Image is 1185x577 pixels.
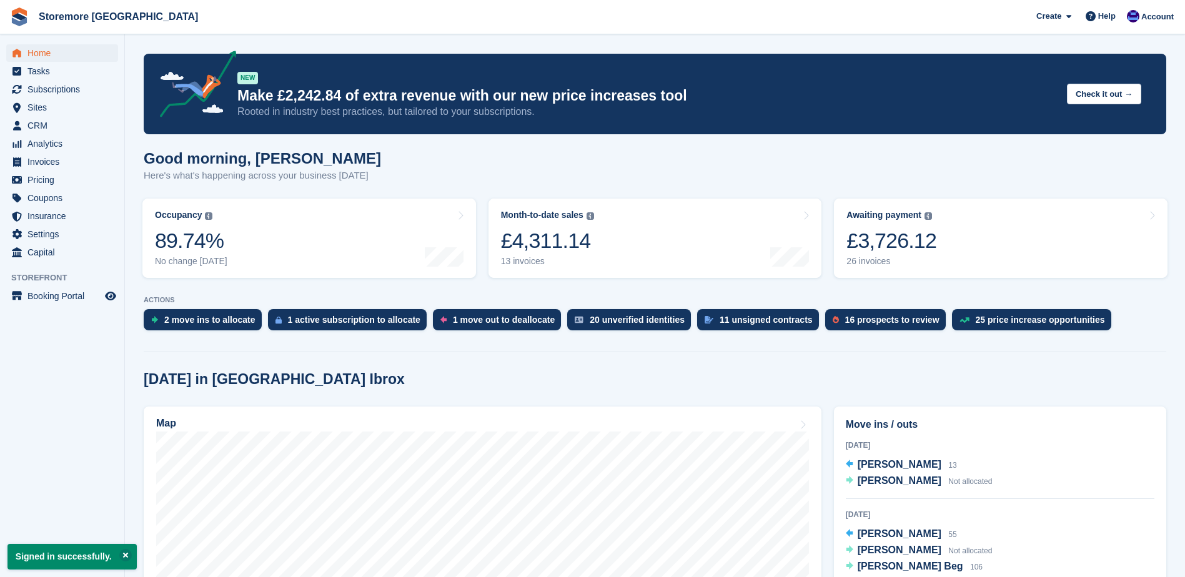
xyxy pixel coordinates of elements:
span: Analytics [27,135,102,152]
a: menu [6,153,118,170]
a: menu [6,135,118,152]
span: [PERSON_NAME] Beg [858,561,963,571]
a: 1 active subscription to allocate [268,309,433,337]
img: prospect-51fa495bee0391a8d652442698ab0144808aea92771e9ea1ae160a38d050c398.svg [833,316,839,323]
a: 2 move ins to allocate [144,309,268,337]
h2: [DATE] in [GEOGRAPHIC_DATA] Ibrox [144,371,405,388]
a: menu [6,62,118,80]
span: 106 [970,563,983,571]
button: Check it out → [1067,84,1141,104]
img: price-adjustments-announcement-icon-8257ccfd72463d97f412b2fc003d46551f7dbcb40ab6d574587a9cd5c0d94... [149,51,237,122]
a: [PERSON_NAME] Beg 106 [846,559,983,575]
span: Account [1141,11,1174,23]
h2: Map [156,418,176,429]
a: menu [6,189,118,207]
a: [PERSON_NAME] 13 [846,457,957,473]
div: 2 move ins to allocate [164,315,255,325]
span: Invoices [27,153,102,170]
a: menu [6,99,118,116]
h2: Move ins / outs [846,417,1154,432]
span: CRM [27,117,102,134]
a: 16 prospects to review [825,309,952,337]
a: Occupancy 89.74% No change [DATE] [142,199,476,278]
div: 26 invoices [846,256,936,267]
span: Not allocated [948,546,992,555]
img: move_ins_to_allocate_icon-fdf77a2bb77ea45bf5b3d319d69a93e2d87916cf1d5bf7949dd705db3b84f3ca.svg [151,316,158,323]
a: [PERSON_NAME] Not allocated [846,473,993,490]
span: Home [27,44,102,62]
a: Awaiting payment £3,726.12 26 invoices [834,199,1168,278]
img: verify_identity-adf6edd0f0f0b5bbfe63781bf79b02c33cf7c696d77639b501bdc392416b5a36.svg [575,316,583,323]
a: [PERSON_NAME] Not allocated [846,543,993,559]
p: Here's what's happening across your business [DATE] [144,169,381,183]
span: Tasks [27,62,102,80]
div: [DATE] [846,440,1154,451]
a: menu [6,44,118,62]
span: Storefront [11,272,124,284]
span: Subscriptions [27,81,102,98]
div: 25 price increase opportunities [976,315,1105,325]
div: No change [DATE] [155,256,227,267]
div: 1 move out to deallocate [453,315,555,325]
a: menu [6,171,118,189]
a: menu [6,117,118,134]
a: menu [6,207,118,225]
img: price_increase_opportunities-93ffe204e8149a01c8c9dc8f82e8f89637d9d84a8eef4429ea346261dce0b2c0.svg [959,317,969,323]
img: icon-info-grey-7440780725fd019a000dd9b08b2336e03edf1995a4989e88bcd33f0948082b44.svg [205,212,212,220]
div: £3,726.12 [846,228,936,254]
img: contract_signature_icon-13c848040528278c33f63329250d36e43548de30e8caae1d1a13099fd9432cc5.svg [705,316,713,323]
img: icon-info-grey-7440780725fd019a000dd9b08b2336e03edf1995a4989e88bcd33f0948082b44.svg [925,212,932,220]
a: menu [6,244,118,261]
div: 11 unsigned contracts [720,315,813,325]
img: move_outs_to_deallocate_icon-f764333ba52eb49d3ac5e1228854f67142a1ed5810a6f6cc68b1a99e826820c5.svg [440,316,447,323]
a: 11 unsigned contracts [697,309,825,337]
p: Make £2,242.84 of extra revenue with our new price increases tool [237,87,1057,105]
img: icon-info-grey-7440780725fd019a000dd9b08b2336e03edf1995a4989e88bcd33f0948082b44.svg [587,212,594,220]
span: 55 [948,530,956,539]
a: menu [6,81,118,98]
p: Signed in successfully. [7,544,137,570]
h1: Good morning, [PERSON_NAME] [144,150,381,167]
p: ACTIONS [144,296,1166,304]
div: NEW [237,72,258,84]
img: stora-icon-8386f47178a22dfd0bd8f6a31ec36ba5ce8667c1dd55bd0f319d3a0aa187defe.svg [10,7,29,26]
a: [PERSON_NAME] 55 [846,526,957,543]
span: [PERSON_NAME] [858,528,941,539]
div: £4,311.14 [501,228,594,254]
a: Storemore [GEOGRAPHIC_DATA] [34,6,203,27]
span: Not allocated [948,477,992,486]
a: 20 unverified identities [567,309,697,337]
span: Capital [27,244,102,261]
span: 13 [948,461,956,470]
a: menu [6,225,118,243]
a: Month-to-date sales £4,311.14 13 invoices [488,199,822,278]
span: Create [1036,10,1061,22]
div: 1 active subscription to allocate [288,315,420,325]
span: Help [1098,10,1116,22]
span: Settings [27,225,102,243]
span: Insurance [27,207,102,225]
img: Angela [1127,10,1139,22]
span: [PERSON_NAME] [858,545,941,555]
div: 20 unverified identities [590,315,685,325]
a: menu [6,287,118,305]
span: [PERSON_NAME] [858,459,941,470]
a: 25 price increase opportunities [952,309,1118,337]
span: Pricing [27,171,102,189]
div: 16 prospects to review [845,315,940,325]
span: Sites [27,99,102,116]
span: Booking Portal [27,287,102,305]
div: [DATE] [846,509,1154,520]
a: Preview store [103,288,118,303]
div: 13 invoices [501,256,594,267]
a: 1 move out to deallocate [433,309,567,337]
div: 89.74% [155,228,227,254]
span: Coupons [27,189,102,207]
span: [PERSON_NAME] [858,475,941,486]
div: Occupancy [155,210,202,220]
img: active_subscription_to_allocate_icon-d502201f5373d7db506a760aba3b589e785aa758c864c3986d89f69b8ff3... [275,316,282,324]
div: Month-to-date sales [501,210,583,220]
div: Awaiting payment [846,210,921,220]
p: Rooted in industry best practices, but tailored to your subscriptions. [237,105,1057,119]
